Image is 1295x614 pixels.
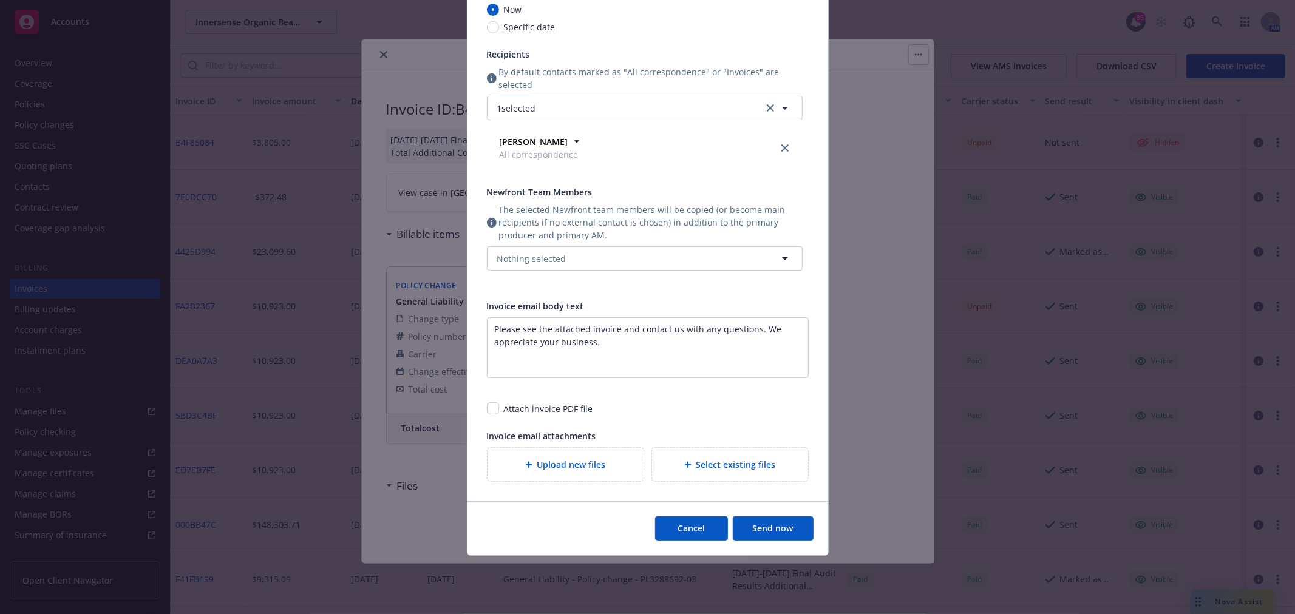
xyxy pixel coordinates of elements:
[500,148,579,161] span: All correspondence
[500,136,568,147] strong: [PERSON_NAME]
[487,246,803,271] button: Nothing selected
[537,458,606,471] span: Upload new files
[487,96,803,120] button: 1selected
[487,447,644,482] div: Upload new files
[655,516,728,541] button: Cancel
[733,516,814,541] button: Send now
[497,252,566,265] span: Nothing selected
[499,66,803,91] span: By default contacts marked as "All correspondence" or "Invoices" are selected
[504,402,593,415] div: Attach invoice PDF file
[487,186,593,198] span: Newfront Team Members
[497,102,536,115] span: 1 selected
[487,317,809,378] textarea: Enter a description...
[499,203,803,241] span: The selected Newfront team members will be copied (or become main recipients if no external conta...
[696,458,776,471] span: Select existing files
[487,430,596,442] span: Invoice email attachments
[651,447,809,482] div: Select existing files
[487,300,584,312] span: Invoice email body text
